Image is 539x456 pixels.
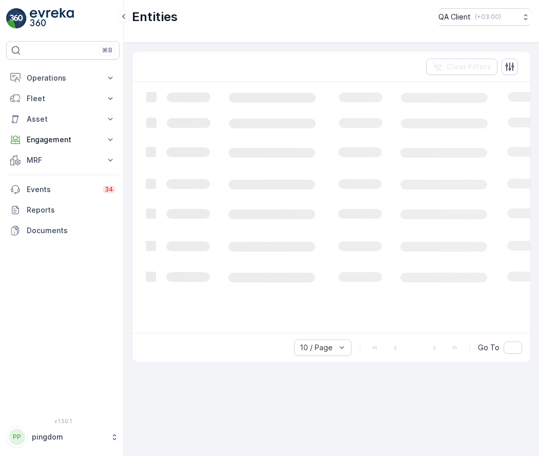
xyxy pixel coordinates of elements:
p: ( +03:00 ) [475,13,501,21]
button: Asset [6,109,120,129]
button: PPpingdom [6,426,120,448]
button: Engagement [6,129,120,150]
button: Fleet [6,88,120,109]
p: Entities [132,9,178,25]
p: Engagement [27,135,99,145]
p: 34 [105,185,113,194]
p: Events [27,184,97,195]
button: Clear Filters [426,59,497,75]
a: Reports [6,200,120,220]
p: Clear Filters [447,62,491,72]
p: Reports [27,205,115,215]
span: v 1.50.1 [6,418,120,424]
p: Fleet [27,93,99,104]
img: logo_light-DOdMpM7g.png [30,8,74,29]
a: Events34 [6,179,120,200]
p: Operations [27,73,99,83]
button: MRF [6,150,120,170]
div: PP [9,429,25,445]
p: Asset [27,114,99,124]
p: QA Client [438,12,471,22]
p: pingdom [32,432,105,442]
img: logo [6,8,27,29]
a: Documents [6,220,120,241]
p: MRF [27,155,99,165]
button: Operations [6,68,120,88]
button: QA Client(+03:00) [438,8,531,26]
p: Documents [27,225,115,236]
p: ⌘B [102,46,112,54]
span: Go To [478,343,499,353]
